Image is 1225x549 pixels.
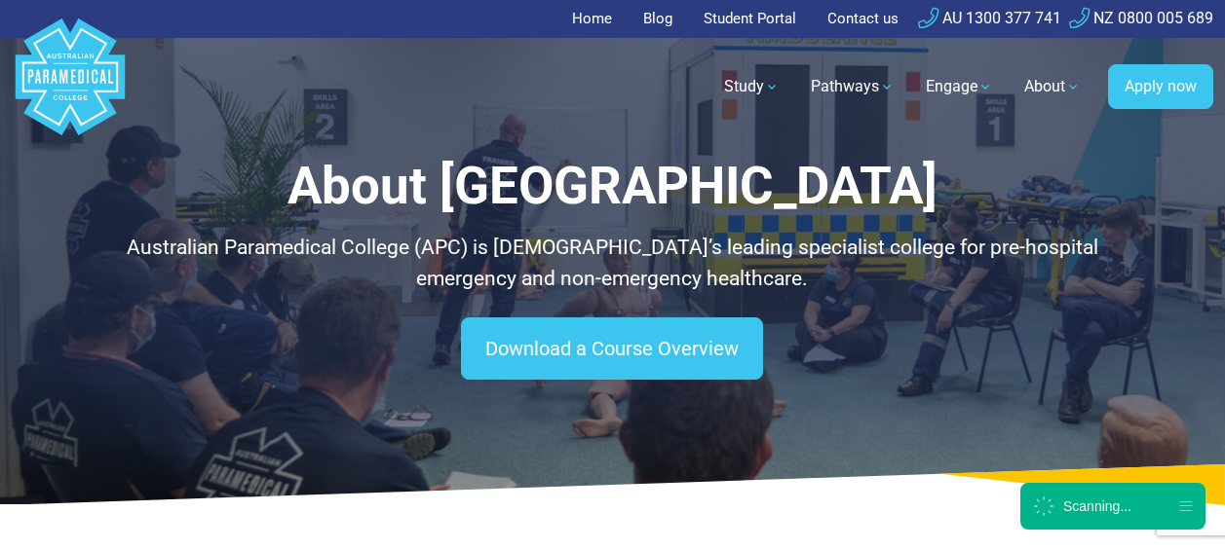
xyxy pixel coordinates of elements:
[1069,9,1213,27] a: NZ 0800 005 689
[461,317,763,380] a: Download a Course Overview
[12,38,129,136] a: Australian Paramedical College
[914,59,1005,114] a: Engage
[799,59,906,114] a: Pathways
[101,156,1123,217] h1: About [GEOGRAPHIC_DATA]
[918,9,1061,27] a: AU 1300 377 741
[712,59,791,114] a: Study
[101,233,1123,294] p: Australian Paramedical College (APC) is [DEMOGRAPHIC_DATA]’s leading specialist college for pre-h...
[1013,59,1092,114] a: About
[1108,64,1213,109] a: Apply now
